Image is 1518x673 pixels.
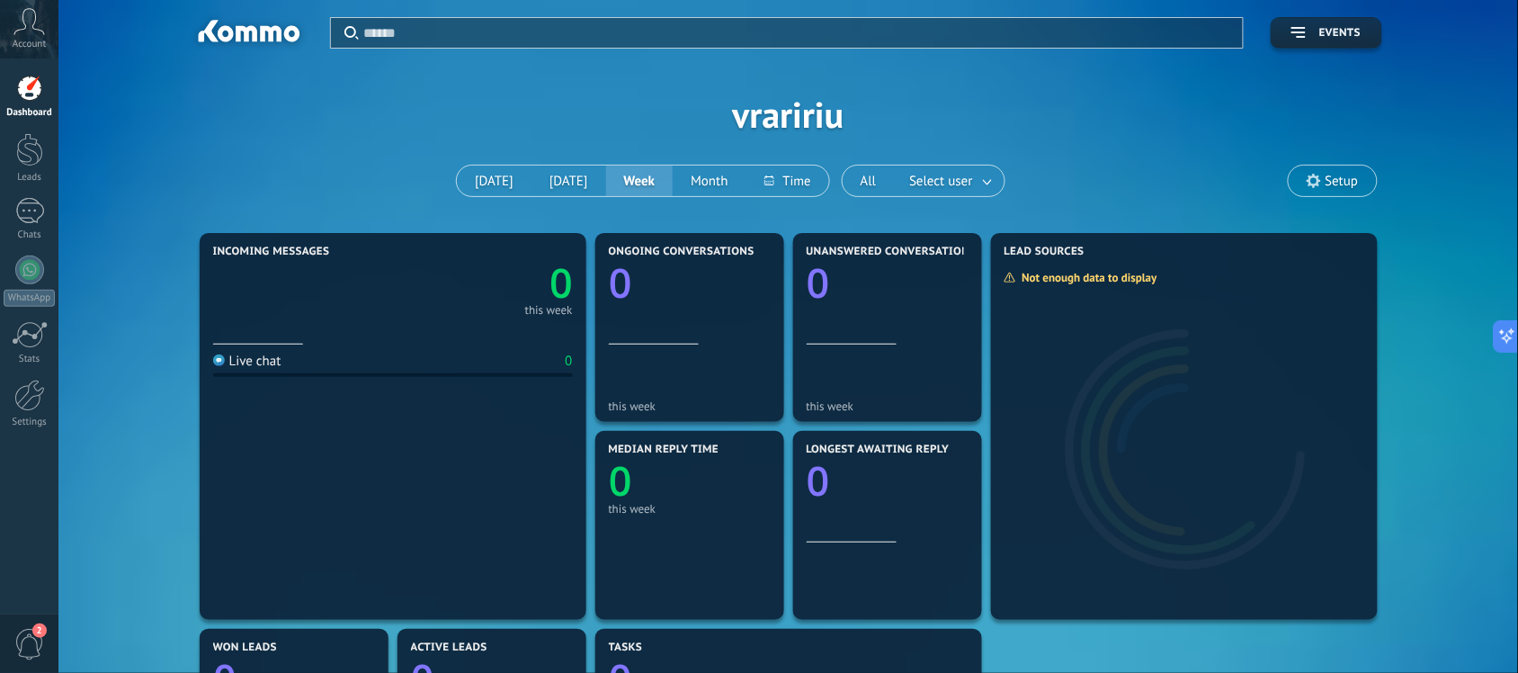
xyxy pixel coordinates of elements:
span: Ongoing conversations [609,246,755,258]
text: 0 [609,454,632,509]
div: Not enough data to display [1004,270,1170,285]
span: Select user [906,169,976,193]
span: Incoming messages [213,246,330,258]
button: [DATE] [531,166,606,196]
text: 0 [807,454,830,509]
span: Unanswered conversations [807,246,977,258]
button: Select user [894,166,1004,196]
button: Time [746,166,829,196]
span: Median reply time [609,444,719,456]
span: Tasks [609,642,643,654]
a: 0 [393,256,573,311]
div: Live chat [213,353,281,370]
span: Lead Sources [1005,246,1085,258]
span: 2 [32,624,47,638]
button: Week [606,166,674,196]
div: 0 [565,353,572,370]
button: Events [1271,17,1381,49]
button: All [843,166,895,196]
span: Won leads [213,642,277,654]
span: Active leads [411,642,487,654]
div: this week [609,502,771,516]
button: Month [673,166,746,196]
div: Dashboard [4,107,56,119]
div: this week [609,399,771,413]
span: Setup [1326,174,1359,189]
button: [DATE] [457,166,531,196]
span: Events [1319,27,1361,40]
text: 0 [609,256,632,311]
div: this week [525,306,573,315]
text: 0 [549,256,573,311]
div: WhatsApp [4,290,55,307]
div: Settings [4,417,56,428]
img: Live chat [213,354,225,366]
span: Account [13,39,46,50]
div: this week [807,399,969,413]
div: Leads [4,172,56,184]
div: Stats [4,354,56,365]
text: 0 [807,256,830,311]
span: Longest awaiting reply [807,444,950,456]
div: Chats [4,229,56,241]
